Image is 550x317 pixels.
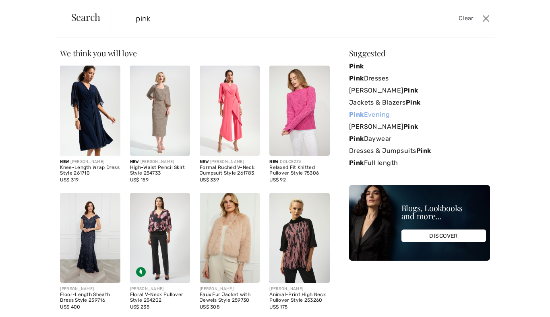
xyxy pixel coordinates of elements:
span: US$ 175 [269,304,287,310]
div: Relaxed Fit Knitted Pullover Style 75306 [269,165,329,176]
strong: Pink [349,62,364,70]
img: Animal-Print High Neck Pullover Style 253260. Pink/Black [269,193,329,283]
div: [PERSON_NAME] [130,286,190,292]
a: [PERSON_NAME]Pink [349,121,490,133]
span: US$ 400 [60,304,80,310]
div: DOLCEZZA [269,159,329,165]
strong: Pink [349,135,364,142]
div: High-Waist Pencil Skirt Style 254733 [130,165,190,176]
div: [PERSON_NAME] [269,286,329,292]
a: Jackets & BlazersPink [349,97,490,109]
span: Chat [19,6,35,13]
span: US$ 319 [60,177,79,183]
div: Blogs, Lookbooks and more... [401,204,486,220]
strong: Pink [349,74,364,82]
span: We think you will love [60,47,136,58]
div: Floor-Length Sheath Dress Style 259716 [60,292,120,303]
span: Clear [459,14,473,23]
div: [PERSON_NAME] [200,159,260,165]
a: PinkEvening [349,109,490,121]
div: [PERSON_NAME] [200,286,260,292]
img: Knee-Length Wrap Dress Style 261710. Paradise coral [60,66,120,156]
div: DISCOVER [401,230,486,242]
strong: Pink [349,159,364,167]
img: Floor-Length Sheath Dress Style 259716. Blush [60,193,120,283]
div: Floral V-Neck Pullover Style 254202 [130,292,190,303]
span: US$ 308 [200,304,220,310]
a: Pink [349,60,490,72]
span: US$ 339 [200,177,219,183]
strong: Pink [406,99,421,106]
img: Formal Ruched V-Neck Jumpsuit Style 261783. Paradise coral [200,66,260,156]
strong: Pink [416,147,431,154]
span: Search [71,12,101,22]
div: [PERSON_NAME] [60,159,120,165]
span: New [60,159,69,164]
a: Dresses & JumpsuitsPink [349,145,490,157]
span: US$ 159 [130,177,149,183]
div: [PERSON_NAME] [130,159,190,165]
span: New [130,159,139,164]
div: [PERSON_NAME] [60,286,120,292]
div: Knee-Length Wrap Dress Style 261710 [60,165,120,176]
img: Floral V-Neck Pullover Style 254202. Black/Multi [130,193,190,283]
img: Sustainable Fabric [136,267,146,277]
img: Relaxed Fit Knitted Pullover Style 75306. Magenta [269,66,329,156]
span: US$ 235 [130,304,149,310]
div: Animal-Print High Neck Pullover Style 253260 [269,292,329,303]
strong: Pink [403,123,418,130]
span: New [200,159,209,164]
div: Faux Fur Jacket with Jewels Style 259730 [200,292,260,303]
div: Formal Ruched V-Neck Jumpsuit Style 261783 [200,165,260,176]
img: Faux Fur Jacket with Jewels Style 259730. Blush [200,193,260,283]
a: PinkDaywear [349,133,490,145]
span: US$ 92 [269,177,286,183]
div: Suggested [349,49,490,57]
a: [PERSON_NAME]Pink [349,84,490,97]
span: New [269,159,278,164]
a: PinkDresses [349,72,490,84]
strong: Pink [403,86,418,94]
strong: Pink [349,111,364,118]
button: Close [480,12,492,25]
img: Blogs, Lookbooks and more... [349,185,490,261]
img: High-Waist Pencil Skirt Style 254733. Petal pink [130,66,190,156]
a: PinkFull length [349,157,490,169]
input: TYPE TO SEARCH [130,6,392,31]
